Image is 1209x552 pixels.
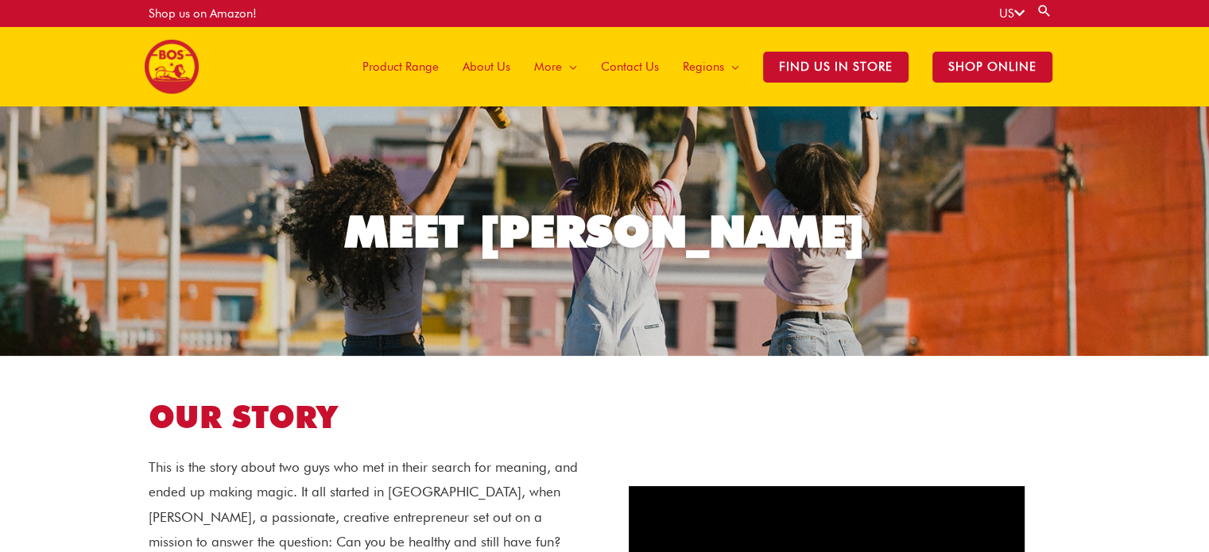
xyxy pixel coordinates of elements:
a: Search button [1037,3,1052,18]
span: More [534,43,562,91]
h1: OUR STORY [149,396,581,439]
span: Product Range [362,43,439,91]
a: Contact Us [589,27,671,106]
span: About Us [463,43,510,91]
a: More [522,27,589,106]
a: Product Range [351,27,451,106]
a: SHOP ONLINE [920,27,1064,106]
a: US [999,6,1025,21]
span: Regions [683,43,724,91]
span: Find Us in Store [763,52,909,83]
span: SHOP ONLINE [932,52,1052,83]
a: Find Us in Store [751,27,920,106]
div: MEET [PERSON_NAME] [345,210,865,253]
nav: Site Navigation [339,27,1064,106]
span: Contact Us [601,43,659,91]
a: Regions [671,27,751,106]
img: BOS United States [145,40,199,94]
a: About Us [451,27,522,106]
